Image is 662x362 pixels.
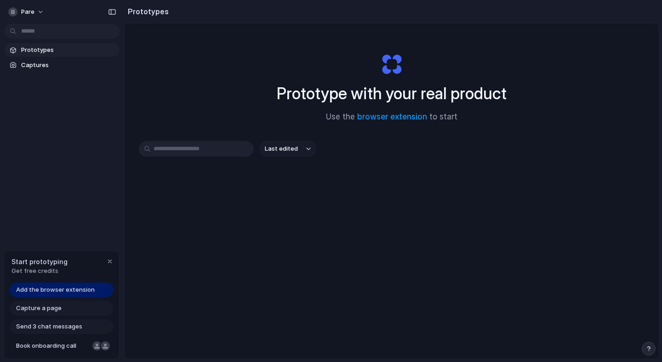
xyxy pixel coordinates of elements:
[16,285,95,294] span: Add the browser extension
[21,45,116,55] span: Prototypes
[5,58,120,72] a: Captures
[5,5,49,19] button: Pare
[16,341,89,351] span: Book onboarding call
[265,144,298,153] span: Last edited
[11,257,68,266] span: Start prototyping
[21,7,34,17] span: Pare
[124,6,169,17] h2: Prototypes
[11,266,68,276] span: Get free credits
[10,283,114,297] a: Add the browser extension
[100,340,111,351] div: Christian Iacullo
[277,81,507,106] h1: Prototype with your real product
[10,339,114,353] a: Book onboarding call
[16,322,82,331] span: Send 3 chat messages
[16,304,62,313] span: Capture a page
[259,141,316,157] button: Last edited
[357,112,427,121] a: browser extension
[21,61,116,70] span: Captures
[5,43,120,57] a: Prototypes
[91,340,103,351] div: Nicole Kubica
[326,111,457,123] span: Use the to start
